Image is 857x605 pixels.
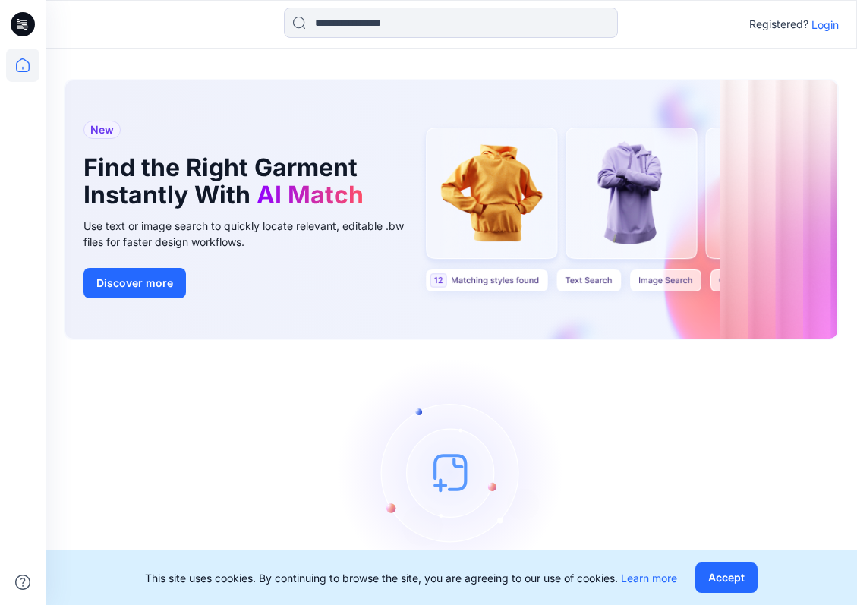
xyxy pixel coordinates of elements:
[145,570,677,586] p: This site uses cookies. By continuing to browse the site, you are agreeing to our use of cookies.
[695,562,758,593] button: Accept
[83,268,186,298] button: Discover more
[90,121,114,139] span: New
[257,180,364,210] span: AI Match
[83,154,402,209] h1: Find the Right Garment Instantly With
[83,218,425,250] div: Use text or image search to quickly locate relevant, editable .bw files for faster design workflows.
[811,17,839,33] p: Login
[338,358,566,586] img: empty-state-image.svg
[621,572,677,585] a: Learn more
[749,15,808,33] p: Registered?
